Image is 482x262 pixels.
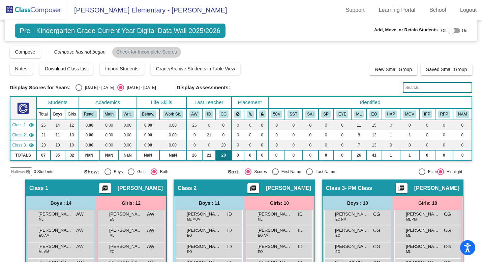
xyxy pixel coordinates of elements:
span: Compose has not begun [48,49,106,55]
span: [PERSON_NAME] [109,227,143,234]
th: Multilingual Learner (EL) [351,108,366,120]
span: ML [110,233,114,238]
td: 0 [186,140,202,150]
button: Notes [10,63,33,75]
td: 0 [319,140,333,150]
td: 0 [285,120,302,130]
td: 0 [285,150,302,160]
span: Hallway [11,169,25,175]
span: ID [298,243,303,250]
span: Display Assessments: [177,85,230,91]
th: Boys [51,108,65,120]
td: 11 [351,120,366,130]
span: [PERSON_NAME] [187,227,220,234]
span: Class 2 [12,132,26,138]
div: Girls: 10 [393,196,463,210]
button: Print Students Details [99,183,111,193]
td: 0 [285,140,302,150]
button: NAM [456,110,469,118]
div: Boys : 10 [323,196,393,210]
span: Notes [15,66,28,71]
button: Grade/Archive Students in Table View [151,63,241,75]
button: ML [354,110,364,118]
td: NaN [79,150,100,160]
th: Reclassified Fluent English Proficient [435,108,453,120]
span: [PERSON_NAME] [187,211,220,218]
span: New Small Group [375,67,412,72]
td: 0 [419,120,435,130]
th: Keep with students [244,108,256,120]
mat-icon: picture_as_pdf [249,185,257,194]
td: 0 [257,130,268,140]
td: 21 [202,130,216,140]
td: 21 [202,150,216,160]
mat-icon: visibility [29,132,34,138]
button: Behav. [140,110,156,118]
button: Print Students Details [396,183,408,193]
div: Highlight [444,169,462,175]
td: NaN [100,150,119,160]
td: 0 [202,140,216,150]
div: [DATE] - [DATE] [82,85,114,91]
span: Saved Small Group [426,67,467,72]
th: Keep with teacher [257,108,268,120]
td: 0 [302,130,319,140]
td: 35 [51,150,65,160]
span: Pre - Kindergarten Grade Current Year Digital Data Wall 2025/2026 [15,24,225,38]
div: Filter [425,169,437,175]
span: EO [335,233,340,238]
th: Placement [232,97,268,108]
td: 0 [232,120,244,130]
span: CG [373,227,380,234]
span: [PERSON_NAME] [38,227,72,234]
td: 0 [202,120,216,130]
td: 0 [333,130,351,140]
button: Print Students Details [247,183,259,193]
th: Claudia Gallegos [216,108,231,120]
span: Compose [15,49,35,55]
td: 0 [435,120,453,130]
span: CG [444,227,451,234]
span: CG [444,211,451,218]
td: 15 [366,120,382,130]
button: Saved Small Group [421,63,472,75]
span: EO AM [258,233,269,238]
td: 7 [351,140,366,150]
span: [PERSON_NAME] [258,243,291,250]
mat-radio-group: Select an option [76,84,156,91]
td: 0.00 [100,120,119,130]
span: On [462,28,467,34]
span: EO [258,249,263,254]
td: 0.00 [159,140,186,150]
a: School [424,5,451,15]
button: Compose [10,46,41,58]
td: 0 [244,120,256,130]
span: [PERSON_NAME] [266,185,311,192]
td: 0 [244,130,256,140]
td: 26 [186,120,202,130]
span: EO [110,217,114,222]
td: 0.00 [137,120,159,130]
th: 504 Plan [268,108,285,120]
span: Import Students [105,66,139,71]
td: 0.00 [159,130,186,140]
div: Boys : 11 [174,196,244,210]
span: [PERSON_NAME] [258,227,291,234]
td: 0.00 [137,130,159,140]
td: 0.00 [119,120,137,130]
span: Show: [84,169,99,175]
td: 0 [419,140,435,150]
mat-radio-group: Select an option [84,168,223,175]
span: - PM Class [345,185,372,192]
span: [PERSON_NAME] [406,211,440,218]
button: 504 [271,110,282,118]
td: 0 [244,140,256,150]
span: [PERSON_NAME] [414,185,459,192]
span: EO [335,249,340,254]
mat-icon: visibility_off [25,169,31,174]
span: [PERSON_NAME] [PERSON_NAME] [335,227,369,234]
td: 0.00 [79,120,100,130]
mat-radio-group: Select an option [228,168,367,175]
th: Highly Attentive Parent [382,108,400,120]
div: Boys [111,169,123,175]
